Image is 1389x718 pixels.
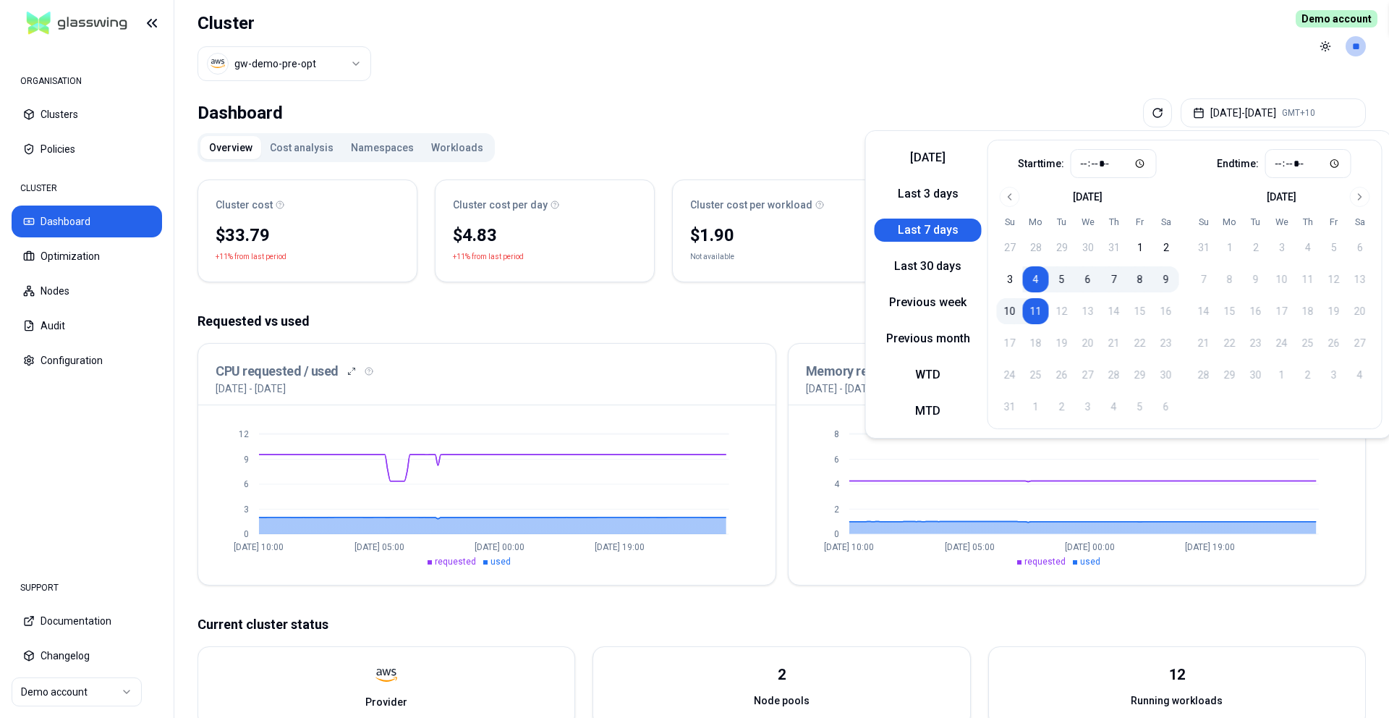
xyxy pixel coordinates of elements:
[1217,159,1259,169] label: End time:
[875,291,982,314] button: Previous week
[875,327,982,350] button: Previous month
[690,224,874,247] div: $1.90
[875,182,982,206] button: Last 3 days
[261,136,342,159] button: Cost analysis
[453,250,524,264] p: +11% from last period
[375,664,397,686] img: aws
[197,614,1366,635] p: Current cluster status
[1350,187,1370,207] button: Go to next month
[595,542,645,552] tspan: [DATE] 19:00
[244,529,249,539] tspan: 0
[453,198,637,212] div: Cluster cost per day
[1018,159,1064,169] label: Start time:
[12,310,162,342] button: Audit
[422,136,492,159] button: Workloads
[1169,664,1185,685] div: 12
[1075,235,1101,261] button: 30
[12,67,162,96] div: ORGANISATION
[12,605,162,637] button: Documentation
[200,136,261,159] button: Overview
[1153,235,1179,261] button: 2
[1023,235,1049,261] button: 28
[244,479,249,489] tspan: 6
[1296,10,1377,28] span: Demo account
[12,345,162,376] button: Configuration
[1127,216,1153,229] th: Friday
[1075,216,1101,229] th: Wednesday
[833,455,838,465] tspan: 6
[875,363,982,387] button: WTD
[875,219,982,242] button: Last 7 days
[354,542,404,552] tspan: [DATE] 05:00
[1000,187,1020,207] button: Go to previous month
[12,240,162,272] button: Optimization
[1269,216,1295,229] th: Wednesday
[1181,98,1366,127] button: [DATE]-[DATE]GMT+10
[12,174,162,203] div: CLUSTER
[197,12,371,35] h1: Cluster
[1243,216,1269,229] th: Tuesday
[875,255,982,278] button: Last 30 days
[197,46,371,81] button: Select a value
[690,250,734,264] div: Not available
[216,381,286,396] p: [DATE] - [DATE]
[1217,216,1243,229] th: Monday
[1295,216,1321,229] th: Thursday
[875,400,982,423] button: MTD
[1023,266,1049,292] button: 4
[12,206,162,237] button: Dashboard
[12,573,162,602] div: SUPPORT
[1153,216,1179,229] th: Saturday
[211,56,225,71] img: aws
[1191,216,1217,229] th: Sunday
[1049,216,1075,229] th: Tuesday
[1023,216,1049,229] th: Monday
[239,429,249,439] tspan: 12
[1064,542,1114,552] tspan: [DATE] 00:00
[1101,216,1127,229] th: Thursday
[833,479,839,489] tspan: 4
[216,198,399,212] div: Cluster cost
[997,216,1023,229] th: Sunday
[1127,235,1153,261] button: 1
[1347,216,1373,229] th: Saturday
[365,695,407,709] span: Provider
[1282,107,1315,119] span: GMT+10
[754,693,810,708] span: Node pools
[1023,298,1049,324] button: 11
[244,455,249,465] tspan: 9
[1080,557,1100,567] span: used
[778,664,786,685] div: 2
[806,361,953,381] h3: Memory requested / used
[944,542,994,552] tspan: [DATE] 05:00
[197,98,283,127] div: Dashboard
[12,275,162,307] button: Nodes
[216,250,286,264] p: +11% from last period
[475,542,524,552] tspan: [DATE] 00:00
[833,504,838,515] tspan: 2
[12,98,162,130] button: Clusters
[234,542,284,552] tspan: [DATE] 10:00
[690,198,874,212] div: Cluster cost per workload
[244,504,249,515] tspan: 3
[833,529,838,539] tspan: 0
[234,56,316,71] div: gw-demo-pre-opt
[806,381,876,396] p: [DATE] - [DATE]
[1024,557,1066,567] span: requested
[833,429,838,439] tspan: 8
[12,133,162,165] button: Policies
[997,266,1023,292] button: 3
[824,542,874,552] tspan: [DATE] 10:00
[1153,266,1179,292] button: 9
[21,7,133,41] img: GlassWing
[1073,190,1103,204] div: [DATE]
[997,298,1023,324] button: 10
[1267,190,1296,204] div: [DATE]
[453,224,637,247] div: $4.83
[197,311,1366,331] p: Requested vs used
[1075,266,1101,292] button: 6
[1101,235,1127,261] button: 31
[490,557,511,567] span: used
[1127,266,1153,292] button: 8
[1185,542,1235,552] tspan: [DATE] 19:00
